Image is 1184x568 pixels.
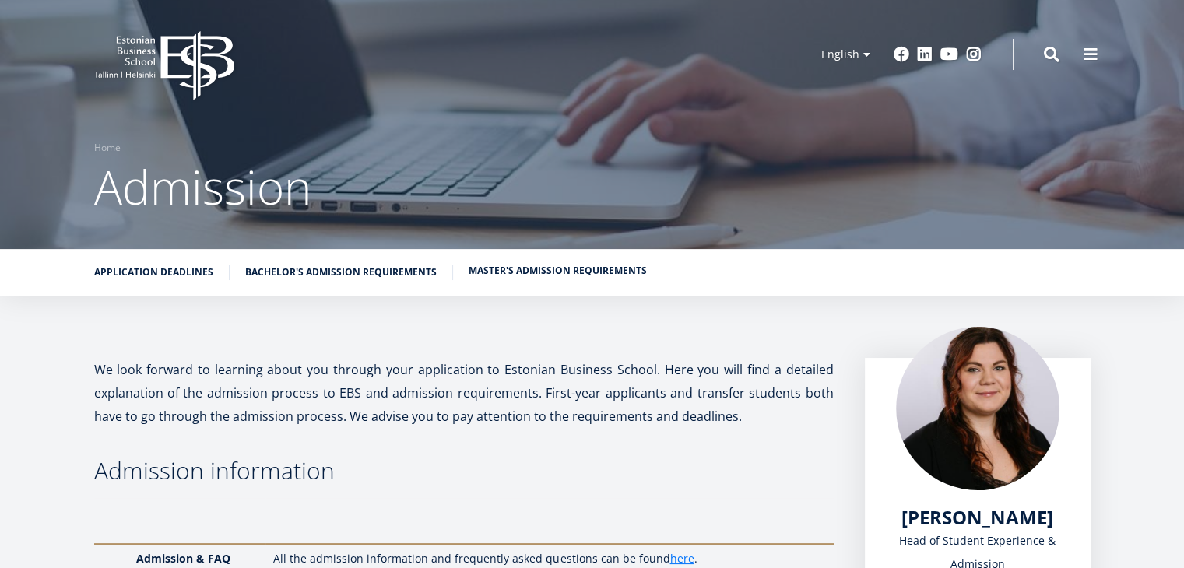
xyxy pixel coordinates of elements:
[917,47,933,62] a: Linkedin
[94,459,834,482] h3: Admission information
[966,47,982,62] a: Instagram
[901,506,1053,529] a: [PERSON_NAME]
[94,140,121,156] a: Home
[669,551,694,566] a: here
[94,358,834,428] p: We look forward to learning about you through your application to Estonian Business School. Here ...
[136,551,230,566] strong: Admission & FAQ
[940,47,958,62] a: Youtube
[94,265,213,280] a: Application deadlines
[469,263,647,279] a: Master's admission requirements
[896,327,1059,490] img: liina reimann
[901,504,1053,530] span: [PERSON_NAME]
[94,155,311,219] span: Admission
[894,47,909,62] a: Facebook
[245,265,437,280] a: Bachelor's admission requirements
